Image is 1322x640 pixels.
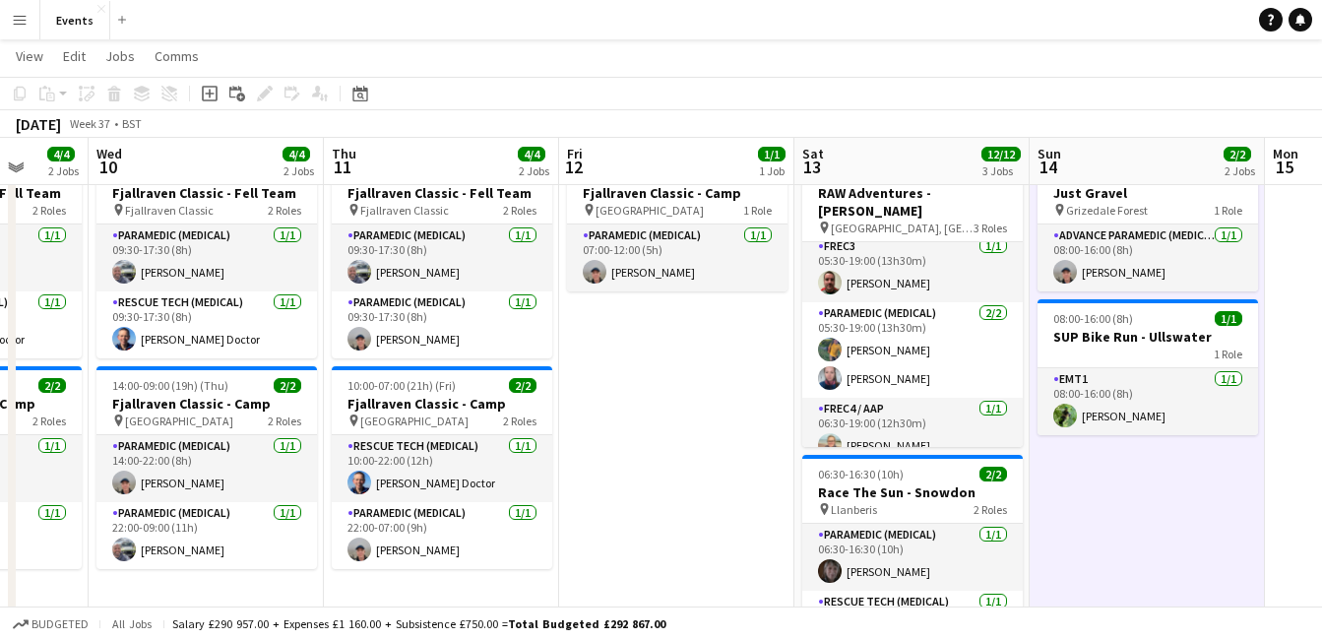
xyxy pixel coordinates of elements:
[268,414,301,428] span: 2 Roles
[508,616,665,631] span: Total Budgeted £292 867.00
[16,47,43,65] span: View
[94,156,122,178] span: 10
[332,435,552,502] app-card-role: Rescue Tech (Medical)1/110:00-22:00 (12h)[PERSON_NAME] Doctor
[567,224,787,291] app-card-role: Paramedic (Medical)1/107:00-12:00 (5h)[PERSON_NAME]
[567,184,787,202] h3: Fjallraven Classic - Camp
[1038,156,1258,291] app-job-card: 08:00-16:00 (8h)1/1Just Gravel Grizedale Forest1 RoleAdvance Paramedic (Medical)1/108:00-16:00 (8...
[332,145,356,162] span: Thu
[32,414,66,428] span: 2 Roles
[96,435,317,502] app-card-role: Paramedic (Medical)1/114:00-22:00 (8h)[PERSON_NAME]
[122,116,142,131] div: BST
[96,502,317,569] app-card-role: Paramedic (Medical)1/122:00-09:00 (11h)[PERSON_NAME]
[802,483,1023,501] h3: Race The Sun - Snowdon
[1038,328,1258,346] h3: SUP Bike Run - Ullswater
[332,502,552,569] app-card-role: Paramedic (Medical)1/122:00-07:00 (9h)[PERSON_NAME]
[1038,145,1061,162] span: Sun
[818,467,904,481] span: 06:30-16:30 (10h)
[332,184,552,202] h3: Fjallraven Classic - Fell Team
[503,414,536,428] span: 2 Roles
[802,398,1023,465] app-card-role: FREC4 / AAP1/106:30-19:00 (12h30m)[PERSON_NAME]
[8,43,51,69] a: View
[16,114,61,134] div: [DATE]
[155,47,199,65] span: Comms
[802,302,1023,398] app-card-role: Paramedic (Medical)2/205:30-19:00 (13h30m)[PERSON_NAME][PERSON_NAME]
[283,163,314,178] div: 2 Jobs
[831,221,974,235] span: [GEOGRAPHIC_DATA], [GEOGRAPHIC_DATA]
[567,156,787,291] app-job-card: 07:00-12:00 (5h)1/1Fjallraven Classic - Camp [GEOGRAPHIC_DATA]1 RoleParamedic (Medical)1/107:00-1...
[974,221,1007,235] span: 3 Roles
[802,156,1023,447] app-job-card: 05:30-19:00 (13h30m)4/4RAW Adventures - [PERSON_NAME] [GEOGRAPHIC_DATA], [GEOGRAPHIC_DATA]3 Roles...
[981,147,1021,161] span: 12/12
[63,47,86,65] span: Edit
[802,184,1023,220] h3: RAW Adventures - [PERSON_NAME]
[758,147,786,161] span: 1/1
[32,203,66,218] span: 2 Roles
[55,43,94,69] a: Edit
[96,156,317,358] app-job-card: 09:30-17:30 (8h)2/2Fjallraven Classic - Fell Team Fjallraven Classic2 RolesParamedic (Medical)1/1...
[332,224,552,291] app-card-role: Paramedic (Medical)1/109:30-17:30 (8h)[PERSON_NAME]
[10,613,92,635] button: Budgeted
[1066,203,1148,218] span: Grizedale Forest
[332,291,552,358] app-card-role: Paramedic (Medical)1/109:30-17:30 (8h)[PERSON_NAME]
[1038,299,1258,435] app-job-card: 08:00-16:00 (8h)1/1SUP Bike Run - Ullswater1 RoleEMT11/108:00-16:00 (8h)[PERSON_NAME]
[332,366,552,569] app-job-card: 10:00-07:00 (21h) (Fri)2/2Fjallraven Classic - Camp [GEOGRAPHIC_DATA]2 RolesRescue Tech (Medical)...
[596,203,704,218] span: [GEOGRAPHIC_DATA]
[329,156,356,178] span: 11
[96,366,317,569] app-job-card: 14:00-09:00 (19h) (Thu)2/2Fjallraven Classic - Camp [GEOGRAPHIC_DATA]2 RolesParamedic (Medical)1/...
[1215,311,1242,326] span: 1/1
[38,378,66,393] span: 2/2
[40,1,110,39] button: Events
[802,524,1023,591] app-card-role: Paramedic (Medical)1/106:30-16:30 (10h)[PERSON_NAME]
[97,43,143,69] a: Jobs
[567,145,583,162] span: Fri
[802,235,1023,302] app-card-role: FREC31/105:30-19:00 (13h30m)[PERSON_NAME]
[503,203,536,218] span: 2 Roles
[125,414,233,428] span: [GEOGRAPHIC_DATA]
[108,616,156,631] span: All jobs
[360,414,469,428] span: [GEOGRAPHIC_DATA]
[96,184,317,202] h3: Fjallraven Classic - Fell Team
[65,116,114,131] span: Week 37
[274,378,301,393] span: 2/2
[1053,311,1133,326] span: 08:00-16:00 (8h)
[1225,163,1255,178] div: 2 Jobs
[332,395,552,413] h3: Fjallraven Classic - Camp
[112,378,228,393] span: 14:00-09:00 (19h) (Thu)
[47,147,75,161] span: 4/4
[105,47,135,65] span: Jobs
[979,467,1007,481] span: 2/2
[147,43,207,69] a: Comms
[96,395,317,413] h3: Fjallraven Classic - Camp
[519,163,549,178] div: 2 Jobs
[802,145,824,162] span: Sat
[96,291,317,358] app-card-role: Rescue Tech (Medical)1/109:30-17:30 (8h)[PERSON_NAME] Doctor
[759,163,785,178] div: 1 Job
[831,502,877,517] span: Llanberis
[1273,145,1298,162] span: Mon
[799,156,824,178] span: 13
[96,145,122,162] span: Wed
[1214,347,1242,361] span: 1 Role
[564,156,583,178] span: 12
[1038,224,1258,291] app-card-role: Advance Paramedic (Medical)1/108:00-16:00 (8h)[PERSON_NAME]
[518,147,545,161] span: 4/4
[1214,203,1242,218] span: 1 Role
[1038,184,1258,202] h3: Just Gravel
[1224,147,1251,161] span: 2/2
[283,147,310,161] span: 4/4
[96,224,317,291] app-card-role: Paramedic (Medical)1/109:30-17:30 (8h)[PERSON_NAME]
[48,163,79,178] div: 2 Jobs
[1270,156,1298,178] span: 15
[332,156,552,358] app-job-card: 09:30-17:30 (8h)2/2Fjallraven Classic - Fell Team Fjallraven Classic2 RolesParamedic (Medical)1/1...
[172,616,665,631] div: Salary £290 957.00 + Expenses £1 160.00 + Subsistence £750.00 =
[125,203,214,218] span: Fjallraven Classic
[974,502,1007,517] span: 2 Roles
